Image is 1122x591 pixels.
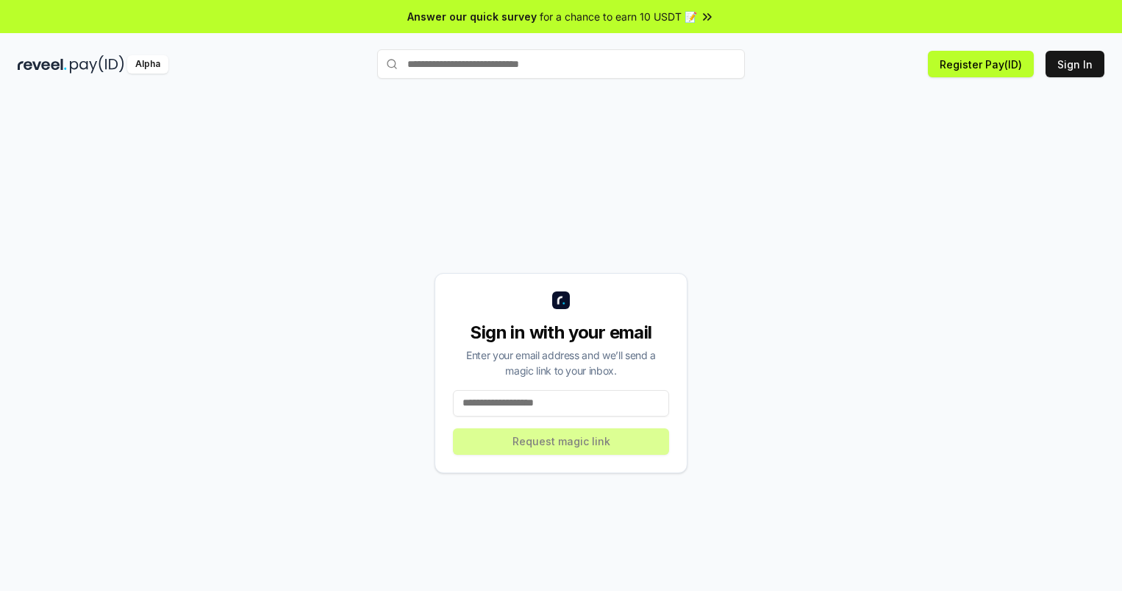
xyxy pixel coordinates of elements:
button: Sign In [1046,51,1104,77]
span: Answer our quick survey [407,9,537,24]
span: for a chance to earn 10 USDT 📝 [540,9,697,24]
div: Sign in with your email [453,321,669,344]
img: reveel_dark [18,55,67,74]
div: Alpha [127,55,168,74]
div: Enter your email address and we’ll send a magic link to your inbox. [453,347,669,378]
img: logo_small [552,291,570,309]
img: pay_id [70,55,124,74]
button: Register Pay(ID) [928,51,1034,77]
